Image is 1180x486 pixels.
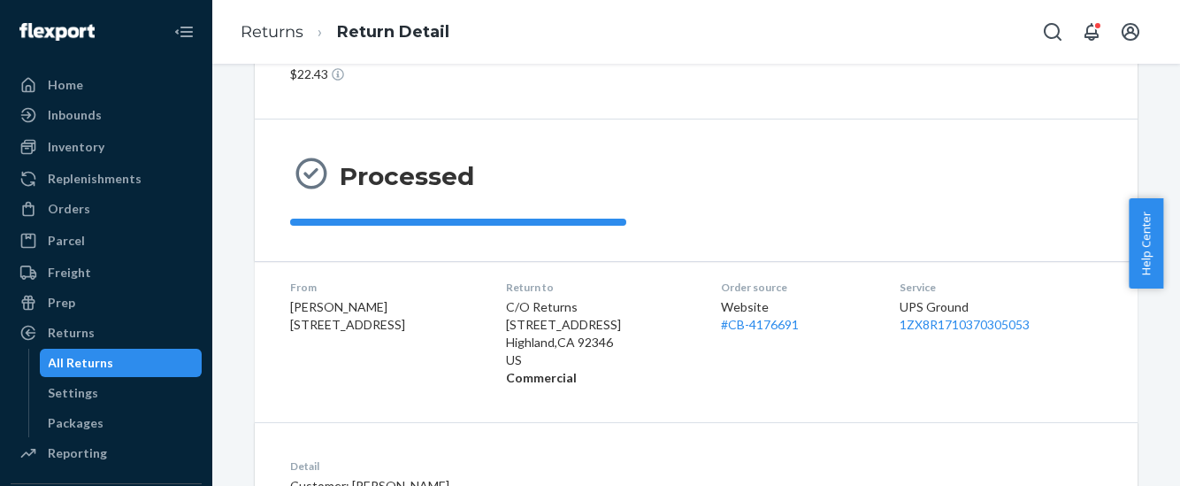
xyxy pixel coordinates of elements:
a: #CB-4176691 [722,317,800,332]
div: Settings [49,384,99,402]
button: Help Center [1129,198,1163,289]
div: Prep [48,294,75,312]
div: Packages [49,414,104,432]
div: Reporting [48,444,107,462]
a: Inbounds [11,101,202,129]
a: Reporting [11,439,202,467]
p: C/O Returns [506,298,693,316]
p: Highland , CA 92346 [506,334,693,351]
a: Packages [40,409,203,437]
a: Settings [40,379,203,407]
p: [STREET_ADDRESS] [506,316,693,334]
strong: Commercial [506,370,577,385]
a: Inventory [11,133,202,161]
div: Website [722,298,872,334]
a: Returns [11,319,202,347]
h3: Processed [340,160,474,192]
ol: breadcrumbs [226,6,464,58]
div: All Returns [49,354,114,372]
a: Return Detail [337,22,449,42]
p: US [506,351,693,369]
p: $22.43 [290,66,955,83]
div: Orders [48,200,90,218]
dt: Service [900,280,1102,295]
dt: From [290,280,478,295]
dt: Order source [722,280,872,295]
button: Open account menu [1113,14,1148,50]
a: Orders [11,195,202,223]
button: Open Search Box [1035,14,1070,50]
dt: Detail [290,459,779,474]
div: Home [48,76,83,94]
button: Close Navigation [166,14,202,50]
span: [PERSON_NAME] [STREET_ADDRESS] [290,299,405,332]
div: Returns [48,324,95,342]
dt: Return to [506,280,693,295]
div: Inventory [48,138,104,156]
a: Prep [11,289,202,317]
a: Returns [241,22,303,42]
a: Freight [11,258,202,287]
img: Flexport logo [19,23,95,41]
button: Open notifications [1074,14,1109,50]
a: 1ZX8R1710370305053 [900,317,1030,332]
a: All Returns [40,349,203,377]
span: UPS Ground [900,299,969,314]
div: Inbounds [48,106,102,124]
div: Freight [48,264,91,282]
a: Home [11,71,202,99]
a: Parcel [11,227,202,255]
a: Replenishments [11,165,202,193]
div: Parcel [48,232,85,250]
div: Replenishments [48,170,142,188]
